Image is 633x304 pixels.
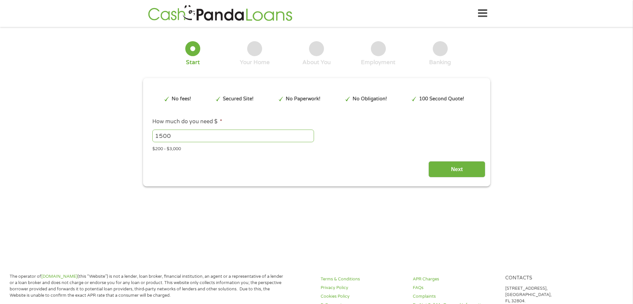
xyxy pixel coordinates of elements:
[413,285,497,291] a: FAQs
[223,95,253,103] p: Secured Site!
[172,95,191,103] p: No fees!
[152,144,480,152] div: $200 - $3,000
[353,95,387,103] p: No Obligation!
[321,276,405,282] a: Terms & Conditions
[240,59,270,66] div: Your Home
[302,59,331,66] div: About You
[41,274,78,279] a: [DOMAIN_NAME]
[321,293,405,300] a: Cookies Policy
[428,161,485,177] input: Next
[186,59,200,66] div: Start
[286,95,320,103] p: No Paperwork!
[146,4,294,23] img: GetLoanNow Logo
[505,275,589,281] h4: Contacts
[419,95,464,103] p: 100 Second Quote!
[429,59,451,66] div: Banking
[361,59,396,66] div: Employment
[413,293,497,300] a: Complaints
[10,273,287,299] p: The operator of (this “Website”) is not a lender, loan broker, financial institution, an agent or...
[413,276,497,282] a: APR Charges
[152,118,222,125] label: How much do you need $
[321,285,405,291] a: Privacy Policy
